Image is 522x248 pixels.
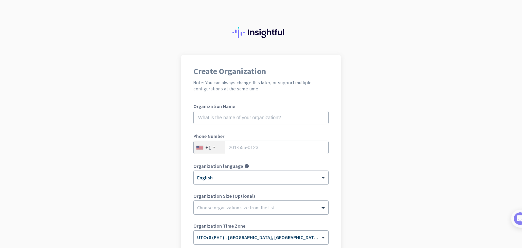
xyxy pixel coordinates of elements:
i: help [244,164,249,169]
img: Insightful [232,27,290,38]
label: Organization Size (Optional) [193,194,329,198]
div: +1 [205,144,211,151]
h1: Create Organization [193,67,329,75]
label: Organization Time Zone [193,224,329,228]
input: What is the name of your organization? [193,111,329,124]
label: Organization Name [193,104,329,109]
input: 201-555-0123 [193,141,329,154]
label: Phone Number [193,134,329,139]
label: Organization language [193,164,243,169]
h2: Note: You can always change this later, or support multiple configurations at the same time [193,79,329,92]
